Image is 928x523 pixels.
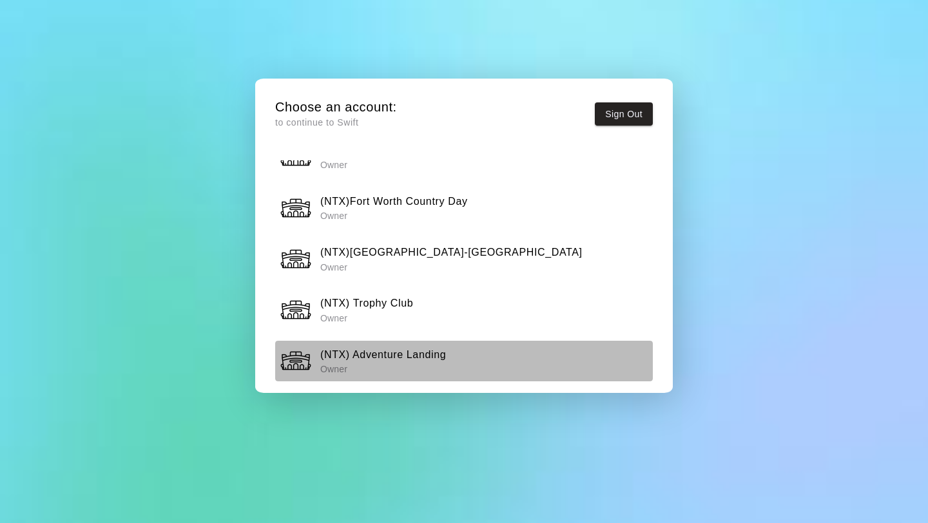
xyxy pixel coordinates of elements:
p: Owner [320,261,583,274]
p: Owner [320,312,413,325]
h6: (NTX)Fort Worth Country Day [320,193,468,210]
img: (NTX) Adventure Landing [280,345,312,377]
p: Owner [320,158,435,171]
img: (NTX)Fort Worth Country Day [280,192,312,224]
h6: (NTX)[GEOGRAPHIC_DATA]-[GEOGRAPHIC_DATA] [320,244,583,261]
p: to continue to Swift [275,116,397,129]
button: Sign Out [595,102,653,126]
button: (NTX)Fort Worth-Central(NTX)[GEOGRAPHIC_DATA]-[GEOGRAPHIC_DATA] Owner [275,238,653,279]
h5: Choose an account: [275,99,397,116]
p: Owner [320,363,446,376]
img: (NTX) Trophy Club [280,294,312,326]
button: (NTX) Trophy Club(NTX) Trophy Club Owner [275,290,653,330]
img: (NTX)Fort Worth-Central [280,243,312,275]
p: Owner [320,209,468,222]
button: (NTX)Fort Worth Country Day(NTX)Fort Worth Country Day Owner [275,187,653,228]
h6: (NTX) Trophy Club [320,295,413,312]
h6: (NTX) Adventure Landing [320,347,446,363]
button: (NTX) Adventure Landing(NTX) Adventure Landing Owner [275,341,653,381]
